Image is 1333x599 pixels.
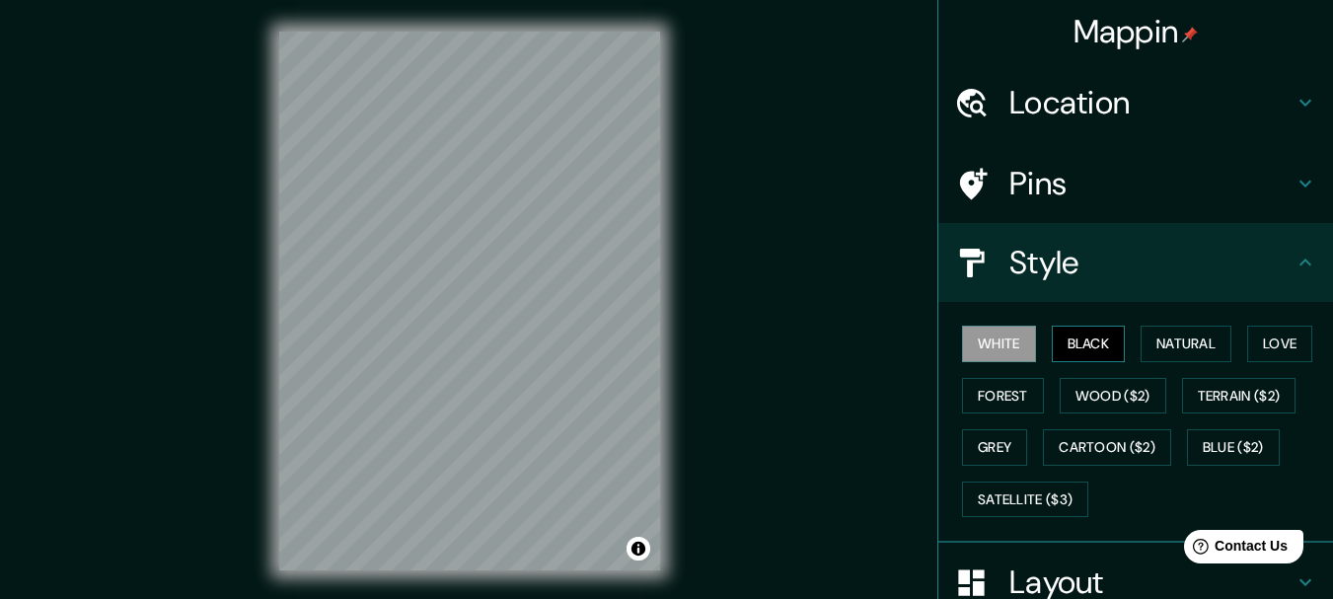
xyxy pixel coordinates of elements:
button: Black [1052,326,1126,362]
button: Cartoon ($2) [1043,429,1171,466]
button: Blue ($2) [1187,429,1280,466]
button: Forest [962,378,1044,414]
img: pin-icon.png [1182,27,1198,42]
button: Love [1247,326,1312,362]
h4: Location [1009,83,1294,122]
button: Grey [962,429,1027,466]
button: Satellite ($3) [962,482,1088,518]
iframe: Help widget launcher [1157,522,1311,577]
div: Pins [938,144,1333,223]
button: Natural [1141,326,1231,362]
div: Location [938,63,1333,142]
button: Wood ($2) [1060,378,1166,414]
h4: Style [1009,243,1294,282]
canvas: Map [279,32,660,570]
button: Toggle attribution [627,537,650,561]
h4: Pins [1009,164,1294,203]
button: White [962,326,1036,362]
button: Terrain ($2) [1182,378,1296,414]
div: Style [938,223,1333,302]
h4: Mappin [1074,12,1199,51]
